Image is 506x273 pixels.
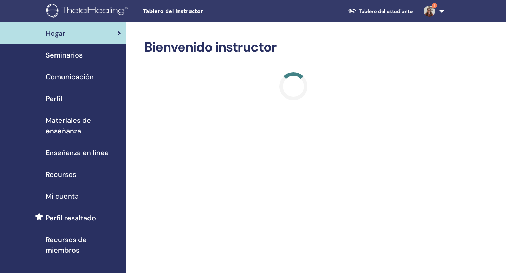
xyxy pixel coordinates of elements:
span: Hogar [46,28,65,39]
img: logo.png [46,4,130,19]
span: Comunicación [46,72,94,82]
span: Materiales de enseñanza [46,115,121,136]
img: graduation-cap-white.svg [348,8,356,14]
span: Enseñanza en línea [46,147,109,158]
a: Tablero del estudiante [342,5,418,18]
span: Recursos [46,169,76,180]
span: Perfil [46,93,63,104]
h2: Bienvenido instructor [144,39,443,55]
span: Mi cuenta [46,191,79,201]
img: default.jpg [424,6,435,17]
span: Perfil resaltado [46,213,96,223]
span: 1 [432,3,437,8]
span: Seminarios [46,50,83,60]
span: Recursos de miembros [46,234,121,255]
span: Tablero del instructor [143,8,248,15]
